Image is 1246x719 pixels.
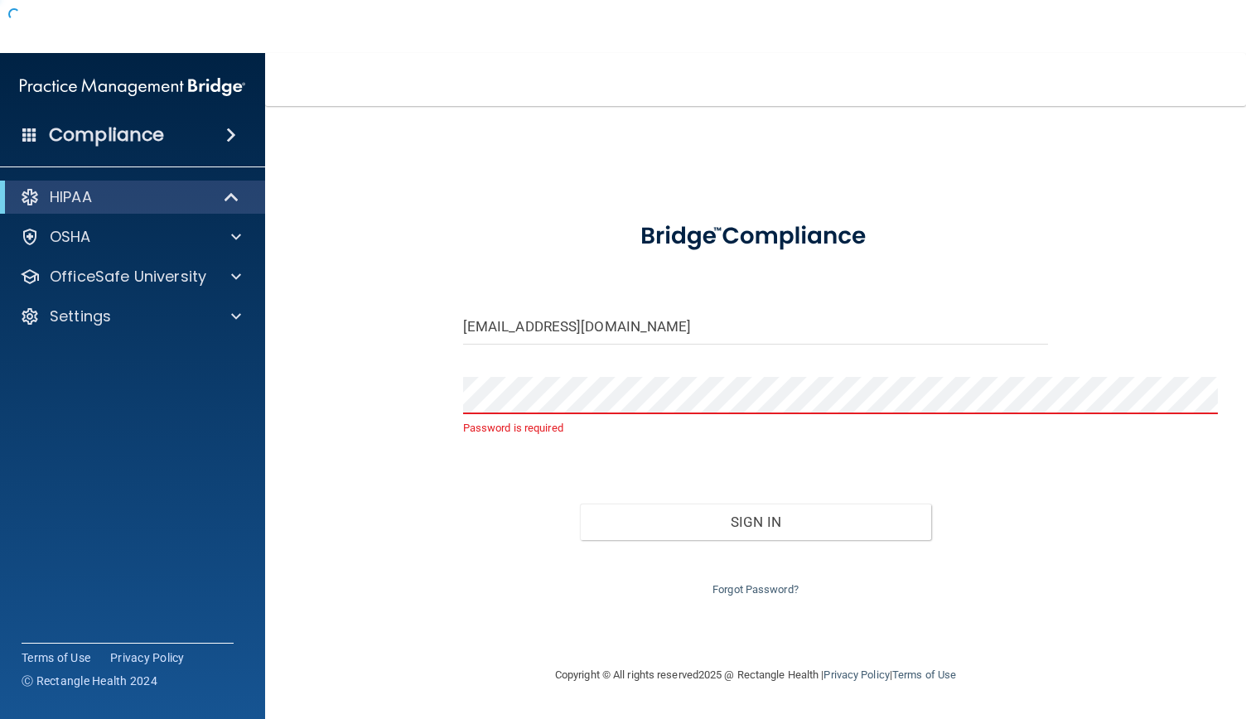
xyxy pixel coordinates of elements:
[50,306,111,326] p: Settings
[616,205,896,268] img: bridge_compliance_login_screen.278c3ca4.svg
[22,673,157,689] span: Ⓒ Rectangle Health 2024
[463,418,1049,438] p: Password is required
[892,668,956,681] a: Terms of Use
[110,649,185,666] a: Privacy Policy
[20,267,241,287] a: OfficeSafe University
[20,187,240,207] a: HIPAA
[453,649,1058,702] div: Copyright © All rights reserved 2025 @ Rectangle Health | |
[712,583,799,596] a: Forgot Password?
[22,649,90,666] a: Terms of Use
[959,601,1226,668] iframe: Drift Widget Chat Controller
[49,123,164,147] h4: Compliance
[463,307,1049,345] input: Email
[20,70,245,104] img: PMB logo
[823,668,889,681] a: Privacy Policy
[50,267,206,287] p: OfficeSafe University
[50,187,92,207] p: HIPAA
[20,227,241,247] a: OSHA
[20,306,241,326] a: Settings
[50,227,91,247] p: OSHA
[580,504,931,540] button: Sign In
